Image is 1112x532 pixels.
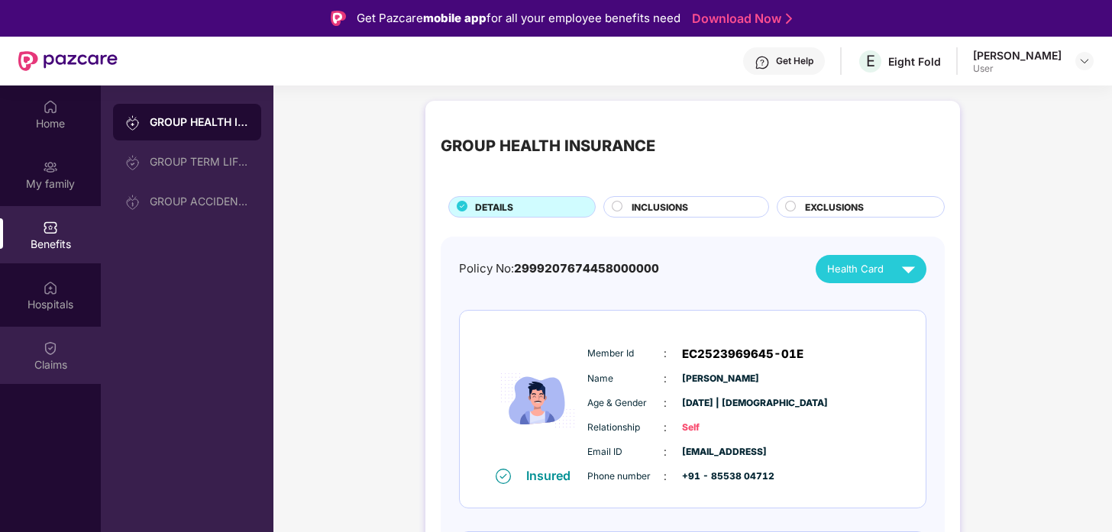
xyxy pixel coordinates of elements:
span: : [664,419,667,436]
img: svg+xml;base64,PHN2ZyB3aWR0aD0iMjAiIGhlaWdodD0iMjAiIHZpZXdCb3g9IjAgMCAyMCAyMCIgZmlsbD0ibm9uZSIgeG... [125,115,141,131]
div: Eight Fold [888,54,941,69]
span: Phone number [587,469,664,484]
span: 2999207674458000000 [514,261,659,276]
span: : [664,345,667,362]
span: E [866,52,875,70]
span: : [664,468,667,485]
div: GROUP TERM LIFE INSURANCE [150,156,249,168]
span: Age & Gender [587,396,664,411]
img: svg+xml;base64,PHN2ZyB3aWR0aD0iMjAiIGhlaWdodD0iMjAiIHZpZXdCb3g9IjAgMCAyMCAyMCIgZmlsbD0ibm9uZSIgeG... [43,160,58,175]
span: Relationship [587,421,664,435]
span: : [664,370,667,387]
img: svg+xml;base64,PHN2ZyB3aWR0aD0iMjAiIGhlaWdodD0iMjAiIHZpZXdCb3g9IjAgMCAyMCAyMCIgZmlsbD0ibm9uZSIgeG... [125,195,141,210]
a: Download Now [692,11,787,27]
span: [EMAIL_ADDRESS] [682,445,758,459]
div: [PERSON_NAME] [973,48,1062,63]
button: Health Card [816,255,926,283]
img: svg+xml;base64,PHN2ZyB4bWxucz0iaHR0cDovL3d3dy53My5vcmcvMjAwMC9zdmciIHdpZHRoPSIxNiIgaGVpZ2h0PSIxNi... [496,469,511,484]
img: svg+xml;base64,PHN2ZyBpZD0iSGVscC0zMngzMiIgeG1sbnM9Imh0dHA6Ly93d3cudzMub3JnLzIwMDAvc3ZnIiB3aWR0aD... [755,55,770,70]
img: svg+xml;base64,PHN2ZyBpZD0iRHJvcGRvd24tMzJ4MzIiIHhtbG5zPSJodHRwOi8vd3d3LnczLm9yZy8yMDAwL3N2ZyIgd2... [1078,55,1091,67]
div: Insured [526,468,580,483]
span: Member Id [587,347,664,361]
span: Name [587,372,664,386]
span: Health Card [827,261,884,277]
span: INCLUSIONS [632,200,688,214]
span: EC2523969645-01E [682,345,803,363]
div: Get Help [776,55,813,67]
span: EXCLUSIONS [805,200,864,214]
img: svg+xml;base64,PHN2ZyBpZD0iQ2xhaW0iIHhtbG5zPSJodHRwOi8vd3d3LnczLm9yZy8yMDAwL3N2ZyIgd2lkdGg9IjIwIi... [43,340,58,356]
strong: mobile app [423,11,486,25]
div: GROUP ACCIDENTAL INSURANCE [150,195,249,208]
img: svg+xml;base64,PHN2ZyBpZD0iSG9tZSIgeG1sbnM9Imh0dHA6Ly93d3cudzMub3JnLzIwMDAvc3ZnIiB3aWR0aD0iMjAiIG... [43,99,58,114]
span: +91 - 85538 04712 [682,469,758,484]
div: Policy No: [459,260,659,278]
span: DETAILS [475,200,513,214]
div: User [973,63,1062,75]
img: svg+xml;base64,PHN2ZyB3aWR0aD0iMjAiIGhlaWdodD0iMjAiIHZpZXdCb3g9IjAgMCAyMCAyMCIgZmlsbD0ibm9uZSIgeG... [125,155,141,170]
span: [DATE] | [DEMOGRAPHIC_DATA] [682,396,758,411]
span: : [664,395,667,411]
img: svg+xml;base64,PHN2ZyB4bWxucz0iaHR0cDovL3d3dy53My5vcmcvMjAwMC9zdmciIHZpZXdCb3g9IjAgMCAyNCAyNCIgd2... [895,256,922,282]
img: icon [492,334,583,466]
span: [PERSON_NAME] [682,372,758,386]
div: Get Pazcare for all your employee benefits need [357,9,680,27]
div: GROUP HEALTH INSURANCE [150,114,249,130]
img: Logo [331,11,346,26]
span: Email ID [587,445,664,459]
span: : [664,443,667,460]
img: svg+xml;base64,PHN2ZyBpZD0iSG9zcGl0YWxzIiB4bWxucz0iaHR0cDovL3d3dy53My5vcmcvMjAwMC9zdmciIHdpZHRoPS... [43,280,58,295]
img: Stroke [786,11,792,27]
img: New Pazcare Logo [18,51,118,71]
div: GROUP HEALTH INSURANCE [441,134,655,159]
img: svg+xml;base64,PHN2ZyBpZD0iQmVuZWZpdHMiIHhtbG5zPSJodHRwOi8vd3d3LnczLm9yZy8yMDAwL3N2ZyIgd2lkdGg9Ij... [43,220,58,235]
span: Self [682,421,758,435]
